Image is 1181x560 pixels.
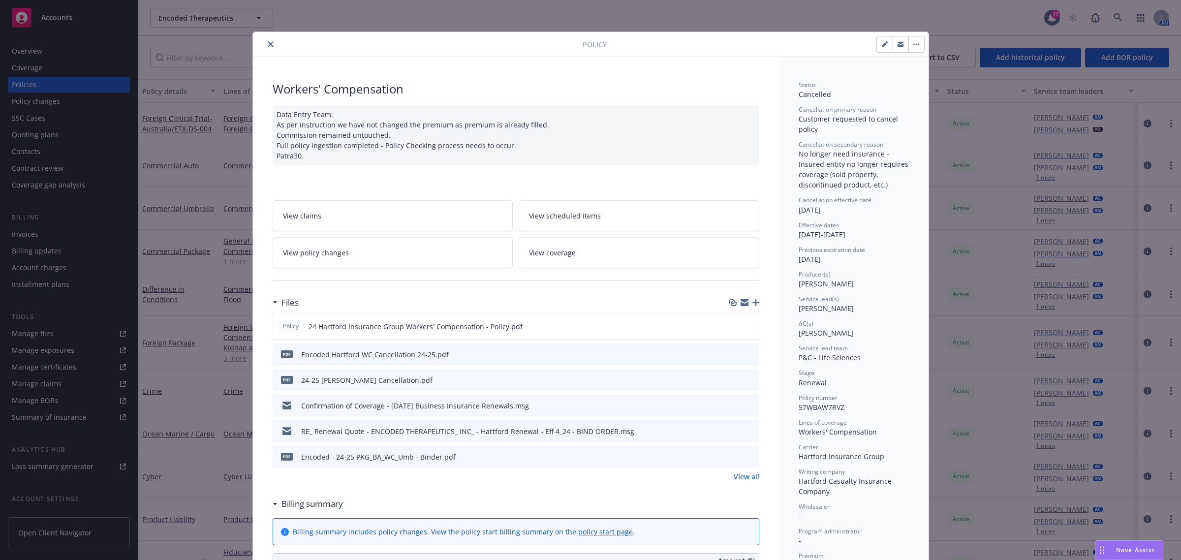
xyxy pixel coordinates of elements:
[273,81,759,97] div: Workers' Compensation
[309,321,523,332] span: 24 Hartford Insurance Group Workers' Compensation - Policy.pdf
[583,39,607,50] span: Policy
[799,536,801,545] span: -
[799,443,818,451] span: Carrier
[799,418,847,427] span: Lines of coverage
[746,452,755,462] button: preview file
[301,426,634,436] div: RE_ Renewal Quote - ENCODED THERAPEUTICS_ INC_ - Hartford Renewal - Eff 4_24 - BIND ORDER.msg
[301,452,456,462] div: Encoded - 24-25 PKG_BA_WC_Umb - Binder.pdf
[799,527,862,535] span: Program administrator
[746,426,755,436] button: preview file
[1116,546,1155,554] span: Nova Assist
[519,237,759,268] a: View coverage
[799,254,821,264] span: [DATE]
[281,376,293,383] span: pdf
[281,350,293,358] span: pdf
[799,270,831,279] span: Producer(s)
[799,511,801,521] span: -
[799,81,816,89] span: Status
[1096,541,1108,560] div: Drag to move
[799,427,877,436] span: Workers' Compensation
[731,401,739,411] button: download file
[799,149,910,189] span: No longer need insurance - Insured entity no longer requires coverage (sold property, discontinue...
[799,353,861,362] span: P&C - Life Sciences
[301,375,433,385] div: 24-25 [PERSON_NAME] Cancellation.pdf
[281,498,343,510] h3: Billing summary
[799,319,813,328] span: AC(s)
[799,221,909,240] div: [DATE] - [DATE]
[273,200,513,231] a: View claims
[283,211,321,221] span: View claims
[799,196,871,204] span: Cancellation effective date
[799,378,827,387] span: Renewal
[273,296,299,309] div: Files
[799,344,848,352] span: Service lead team
[799,304,854,313] span: [PERSON_NAME]
[731,375,739,385] button: download file
[799,114,900,134] span: Customer requested to cancel policy
[799,105,876,114] span: Cancellation primary reason
[578,527,633,536] a: policy start page
[799,502,830,511] span: Wholesaler
[273,237,513,268] a: View policy changes
[273,498,343,510] div: Billing summary
[746,375,755,385] button: preview file
[281,296,299,309] h3: Files
[746,321,755,332] button: preview file
[529,248,576,258] span: View coverage
[731,349,739,360] button: download file
[799,279,854,288] span: [PERSON_NAME]
[734,471,759,482] a: View all
[799,552,824,560] span: Premium
[301,349,449,360] div: Encoded Hartford WC Cancellation 24-25.pdf
[799,295,839,303] span: Service lead(s)
[1095,540,1163,560] button: Nova Assist
[799,221,839,229] span: Effective dates
[301,401,529,411] div: Confirmation of Coverage - [DATE] Business Insurance Renewals.msg
[799,403,844,412] span: 57WBAW7RVZ
[746,349,755,360] button: preview file
[799,90,831,99] span: Cancelled
[283,248,349,258] span: View policy changes
[746,401,755,411] button: preview file
[799,394,838,402] span: Policy number
[293,527,635,537] div: Billing summary includes policy changes. View the policy start billing summary on the .
[519,200,759,231] a: View scheduled items
[281,322,301,331] span: Policy
[281,453,293,460] span: pdf
[731,426,739,436] button: download file
[731,452,739,462] button: download file
[529,211,601,221] span: View scheduled items
[799,205,821,215] span: [DATE]
[799,369,814,377] span: Stage
[730,321,738,332] button: download file
[799,467,845,476] span: Writing company
[273,105,759,165] div: Data Entry Team: As per instruction we have not changed the premium as premium is already filled....
[799,476,894,496] span: Hartford Casualty Insurance Company
[799,140,883,149] span: Cancellation secondary reason
[799,452,884,461] span: Hartford Insurance Group
[799,328,854,338] span: [PERSON_NAME]
[799,246,865,254] span: Previous expiration date
[265,38,277,50] button: close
